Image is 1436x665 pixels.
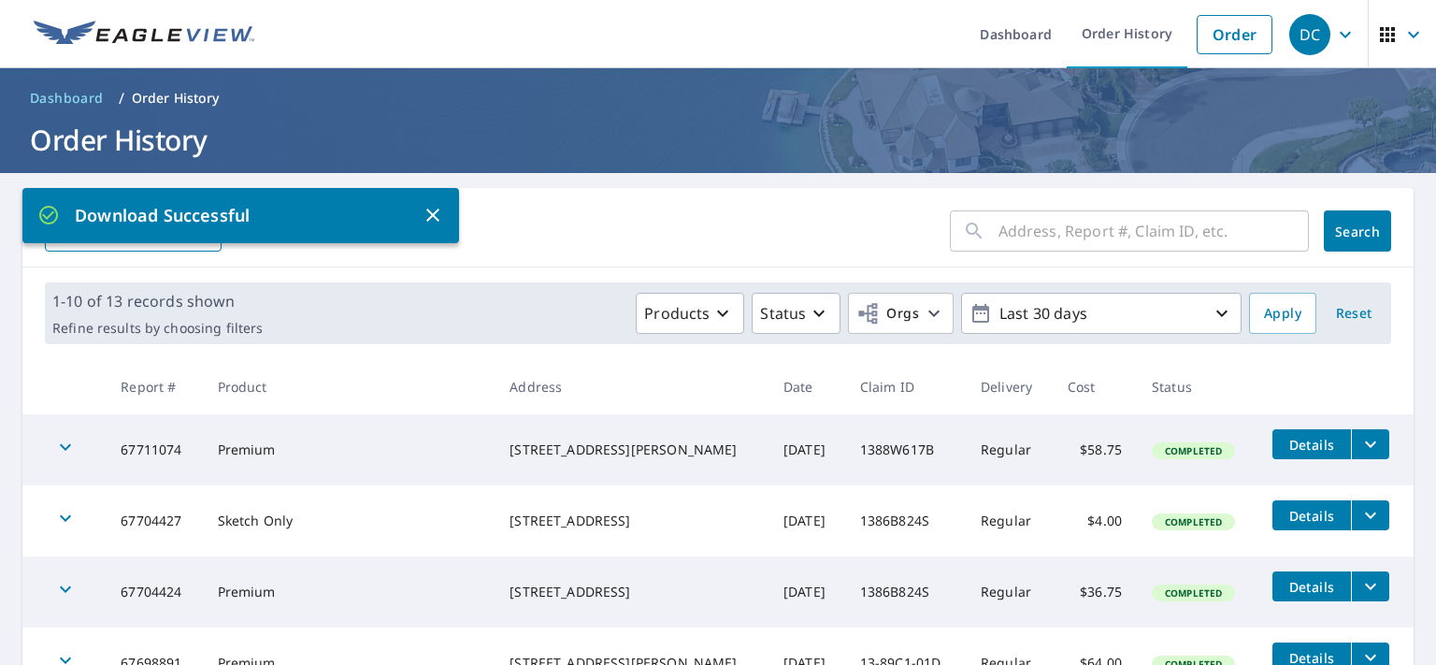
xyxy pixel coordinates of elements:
td: [DATE] [768,485,845,557]
button: Reset [1324,293,1384,334]
span: Completed [1154,586,1233,600]
div: [STREET_ADDRESS] [510,583,754,601]
td: [DATE] [768,414,845,485]
button: detailsBtn-67704427 [1272,500,1351,530]
th: Cost [1053,359,1137,414]
p: Download Successful [37,203,422,228]
span: Apply [1264,302,1301,325]
button: Last 30 days [961,293,1242,334]
th: Claim ID [845,359,966,414]
p: Last 30 days [992,297,1211,330]
button: filesDropdownBtn-67711074 [1351,429,1389,459]
td: Regular [966,557,1053,628]
td: Regular [966,485,1053,557]
span: Reset [1331,302,1376,325]
span: Completed [1154,515,1233,528]
th: Status [1137,359,1257,414]
span: Search [1339,223,1376,240]
span: Orgs [856,302,919,325]
a: Dashboard [22,83,111,113]
span: Completed [1154,444,1233,457]
td: 1386B824S [845,557,966,628]
div: [STREET_ADDRESS][PERSON_NAME] [510,441,754,459]
button: Search [1324,210,1391,252]
td: Sketch Only [203,485,495,557]
div: [STREET_ADDRESS] [510,512,754,530]
button: Status [752,293,840,334]
p: 1-10 of 13 records shown [52,290,263,312]
td: $58.75 [1053,414,1137,485]
span: Details [1284,507,1340,525]
p: Status [760,302,806,325]
td: Regular [966,414,1053,485]
button: detailsBtn-67704424 [1272,571,1351,601]
button: filesDropdownBtn-67704424 [1351,571,1389,601]
th: Delivery [966,359,1053,414]
span: Details [1284,436,1340,454]
nav: breadcrumb [22,83,1414,113]
td: 1386B824S [845,485,966,557]
td: [DATE] [768,557,845,628]
td: $36.75 [1053,557,1137,628]
p: Refine results by choosing filters [52,320,263,337]
th: Address [495,359,768,414]
span: Details [1284,578,1340,596]
td: Premium [203,557,495,628]
th: Date [768,359,845,414]
button: Products [636,293,744,334]
th: Report # [106,359,202,414]
h1: Order History [22,121,1414,159]
div: DC [1289,14,1330,55]
button: filesDropdownBtn-67704427 [1351,500,1389,530]
input: Address, Report #, Claim ID, etc. [998,205,1309,257]
td: 67704424 [106,557,202,628]
p: Products [644,302,710,325]
td: 67704427 [106,485,202,557]
button: detailsBtn-67711074 [1272,429,1351,459]
a: Order [1197,15,1272,54]
td: 1388W617B [845,414,966,485]
li: / [119,87,124,109]
button: Apply [1249,293,1316,334]
span: Dashboard [30,89,104,108]
td: $4.00 [1053,485,1137,557]
td: 67711074 [106,414,202,485]
button: Orgs [848,293,954,334]
th: Product [203,359,495,414]
img: EV Logo [34,21,254,49]
td: Premium [203,414,495,485]
p: Order History [132,89,220,108]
